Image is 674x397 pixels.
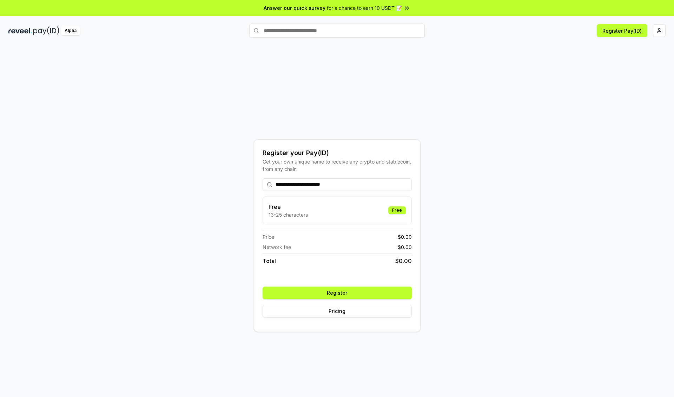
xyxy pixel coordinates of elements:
[269,211,308,218] p: 13-25 characters
[398,233,412,241] span: $ 0.00
[263,257,276,265] span: Total
[263,148,412,158] div: Register your Pay(ID)
[388,206,406,214] div: Free
[263,287,412,299] button: Register
[263,233,274,241] span: Price
[33,26,59,35] img: pay_id
[398,243,412,251] span: $ 0.00
[269,203,308,211] h3: Free
[597,24,647,37] button: Register Pay(ID)
[61,26,80,35] div: Alpha
[264,4,325,12] span: Answer our quick survey
[263,158,412,173] div: Get your own unique name to receive any crypto and stablecoin, from any chain
[327,4,402,12] span: for a chance to earn 10 USDT 📝
[395,257,412,265] span: $ 0.00
[8,26,32,35] img: reveel_dark
[263,243,291,251] span: Network fee
[263,305,412,318] button: Pricing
